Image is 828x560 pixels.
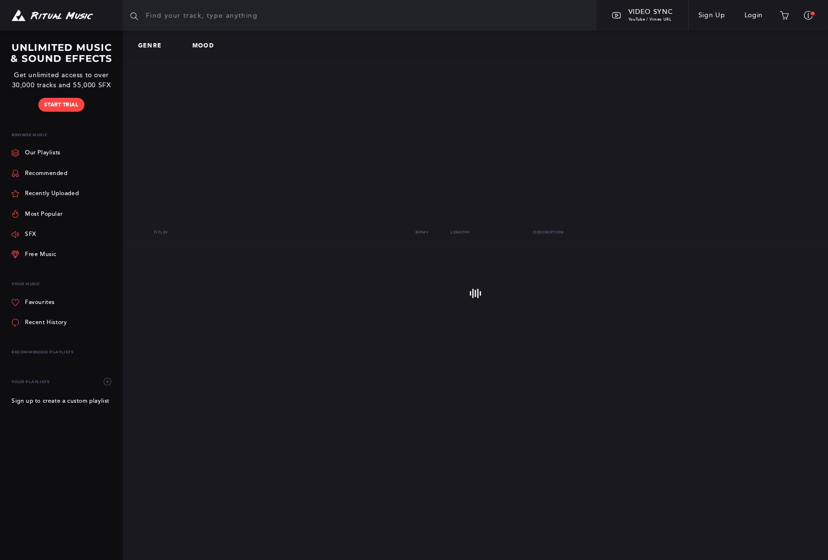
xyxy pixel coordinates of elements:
a: Bpm [415,230,428,234]
a: Title [154,230,167,234]
p: Get unlimited access to over 30,000 tracks and 55,000 SFX [8,70,115,90]
span: ▾ [166,230,167,234]
a: Our Playlists [12,143,60,163]
a: Sign Up [689,2,735,29]
a: Free Music [12,245,57,265]
h3: UNLIMITED MUSIC & SOUND EFFECTS [8,42,115,64]
a: Recommended [12,163,68,183]
a: Login [735,2,773,29]
span: Video Sync [628,8,673,16]
img: Ritual Music [12,10,93,22]
a: Start Trial [38,98,84,112]
a: Genre [138,43,169,49]
a: Sign up to create a custom playlist [12,392,109,410]
span: ▾ [426,230,428,234]
p: Your Music [12,276,115,292]
span: YouTube / Vimeo URL [628,17,672,22]
div: Your Playlists [12,372,115,392]
a: Most Popular [12,204,62,224]
a: Recently Uploaded [12,184,79,204]
p: Browse Music [12,127,115,143]
a: SFX [12,224,36,245]
p: Description [479,230,617,234]
span: ▾ [468,230,470,234]
a: Favourites [12,292,55,313]
div: Recommended Playlists [12,344,115,360]
a: Length [450,230,470,234]
a: Mood [192,43,222,49]
a: Recent History [12,313,67,333]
